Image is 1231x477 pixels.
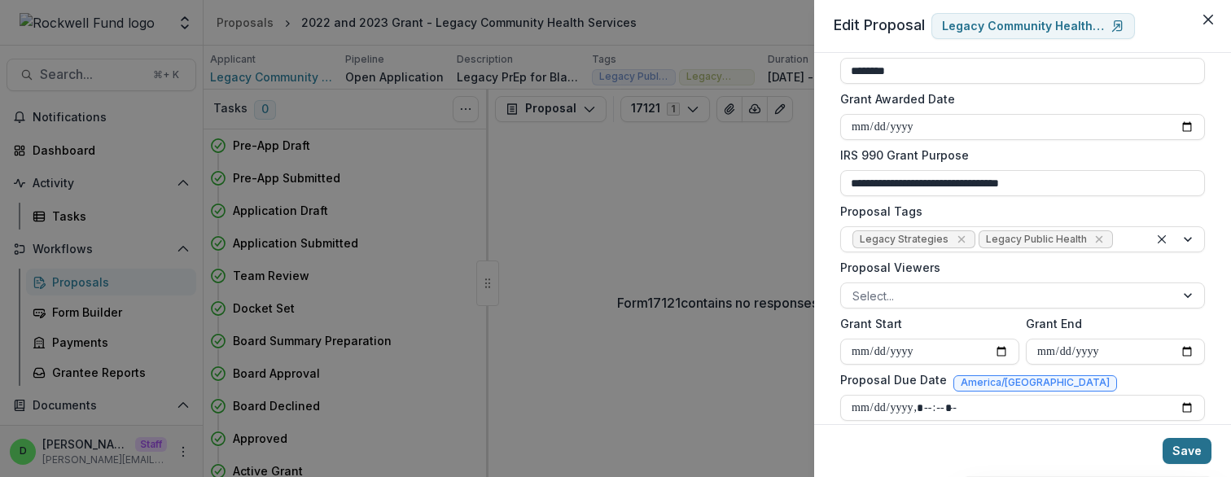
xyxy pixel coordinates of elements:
[931,13,1135,39] a: Legacy Community Health Services, Inc.
[1026,315,1195,332] label: Grant End
[840,203,1195,220] label: Proposal Tags
[840,315,1010,332] label: Grant Start
[1195,7,1221,33] button: Close
[1152,230,1172,249] div: Clear selected options
[840,259,1195,276] label: Proposal Viewers
[840,90,1195,107] label: Grant Awarded Date
[840,147,1195,164] label: IRS 990 Grant Purpose
[953,231,970,247] div: Remove Legacy Strategies
[942,20,1105,33] p: Legacy Community Health Services, Inc.
[1163,438,1211,464] button: Save
[834,16,925,33] span: Edit Proposal
[986,234,1087,245] span: Legacy Public Health
[840,371,947,388] label: Proposal Due Date
[961,377,1110,388] span: America/[GEOGRAPHIC_DATA]
[860,234,948,245] span: Legacy Strategies
[1091,231,1107,247] div: Remove Legacy Public Health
